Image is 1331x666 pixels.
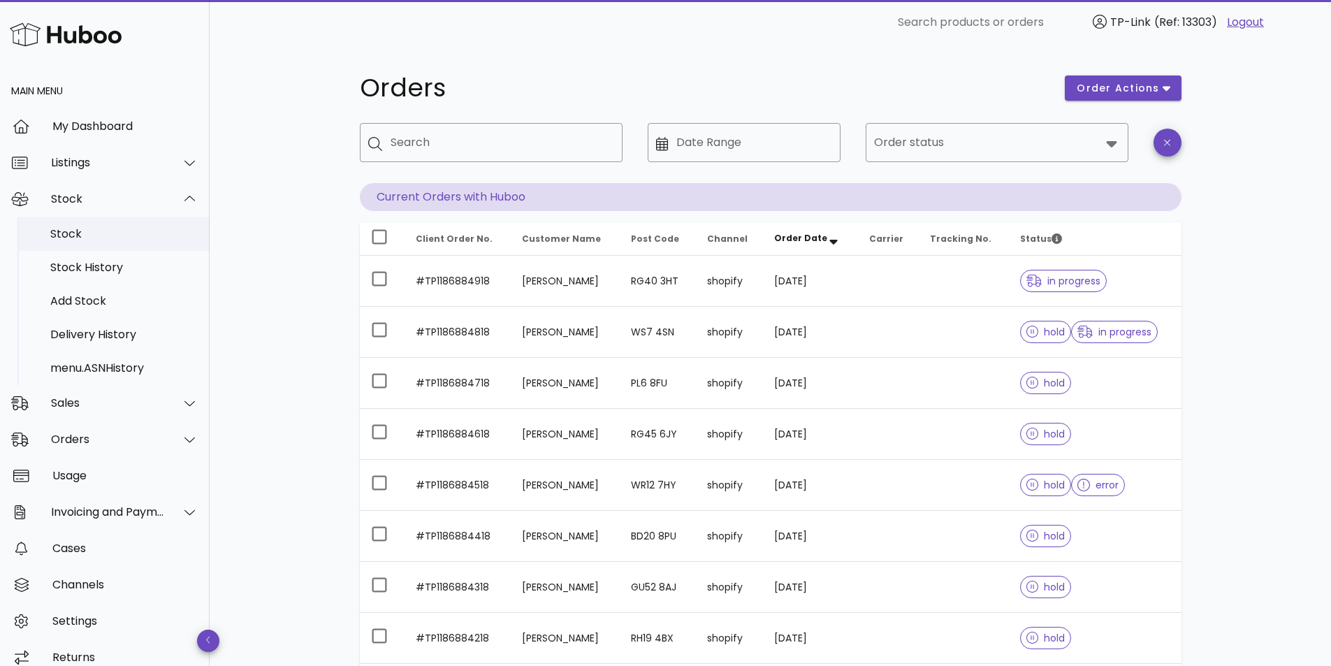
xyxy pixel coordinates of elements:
[1065,75,1181,101] button: order actions
[1026,531,1065,541] span: hold
[763,222,857,256] th: Order Date: Sorted descending. Activate to remove sorting.
[50,294,198,307] div: Add Stock
[52,614,198,628] div: Settings
[696,613,764,664] td: shopify
[763,358,857,409] td: [DATE]
[405,409,511,460] td: #TP1186884618
[405,222,511,256] th: Client Order No.
[763,256,857,307] td: [DATE]
[763,307,857,358] td: [DATE]
[763,409,857,460] td: [DATE]
[620,409,696,460] td: RG45 6JY
[696,460,764,511] td: shopify
[620,511,696,562] td: BD20 8PU
[858,222,919,256] th: Carrier
[763,460,857,511] td: [DATE]
[51,396,165,410] div: Sales
[405,613,511,664] td: #TP1186884218
[1009,222,1181,256] th: Status
[1154,14,1217,30] span: (Ref: 13303)
[763,613,857,664] td: [DATE]
[50,227,198,240] div: Stock
[869,233,903,245] span: Carrier
[416,233,493,245] span: Client Order No.
[1026,378,1065,388] span: hold
[707,233,748,245] span: Channel
[51,192,165,205] div: Stock
[52,578,198,591] div: Channels
[774,232,827,244] span: Order Date
[620,562,696,613] td: GU52 8AJ
[620,460,696,511] td: WR12 7HY
[1076,81,1160,96] span: order actions
[51,156,165,169] div: Listings
[52,542,198,555] div: Cases
[51,433,165,446] div: Orders
[50,261,198,274] div: Stock History
[696,222,764,256] th: Channel
[1110,14,1151,30] span: TP-Link
[52,469,198,482] div: Usage
[10,20,122,50] img: Huboo Logo
[511,460,620,511] td: [PERSON_NAME]
[360,75,1049,101] h1: Orders
[696,358,764,409] td: shopify
[1026,327,1065,337] span: hold
[696,409,764,460] td: shopify
[620,613,696,664] td: RH19 4BX
[1077,327,1151,337] span: in progress
[1227,14,1264,31] a: Logout
[1026,633,1065,643] span: hold
[511,511,620,562] td: [PERSON_NAME]
[51,505,165,519] div: Invoicing and Payments
[620,358,696,409] td: PL6 8FU
[50,361,198,375] div: menu.ASNHistory
[1026,276,1100,286] span: in progress
[696,562,764,613] td: shopify
[50,328,198,341] div: Delivery History
[511,358,620,409] td: [PERSON_NAME]
[511,613,620,664] td: [PERSON_NAME]
[405,562,511,613] td: #TP1186884318
[511,307,620,358] td: [PERSON_NAME]
[405,358,511,409] td: #TP1186884718
[620,222,696,256] th: Post Code
[866,123,1128,162] div: Order status
[763,511,857,562] td: [DATE]
[1020,233,1062,245] span: Status
[930,233,991,245] span: Tracking No.
[511,409,620,460] td: [PERSON_NAME]
[1026,429,1065,439] span: hold
[360,183,1181,211] p: Current Orders with Huboo
[511,256,620,307] td: [PERSON_NAME]
[52,120,198,133] div: My Dashboard
[696,256,764,307] td: shopify
[52,651,198,664] div: Returns
[763,562,857,613] td: [DATE]
[405,256,511,307] td: #TP1186884918
[405,460,511,511] td: #TP1186884518
[522,233,601,245] span: Customer Name
[405,511,511,562] td: #TP1186884418
[405,307,511,358] td: #TP1186884818
[620,256,696,307] td: RG40 3HT
[631,233,679,245] span: Post Code
[620,307,696,358] td: WS7 4SN
[696,511,764,562] td: shopify
[511,562,620,613] td: [PERSON_NAME]
[1077,480,1119,490] span: error
[1026,582,1065,592] span: hold
[696,307,764,358] td: shopify
[919,222,1009,256] th: Tracking No.
[511,222,620,256] th: Customer Name
[1026,480,1065,490] span: hold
